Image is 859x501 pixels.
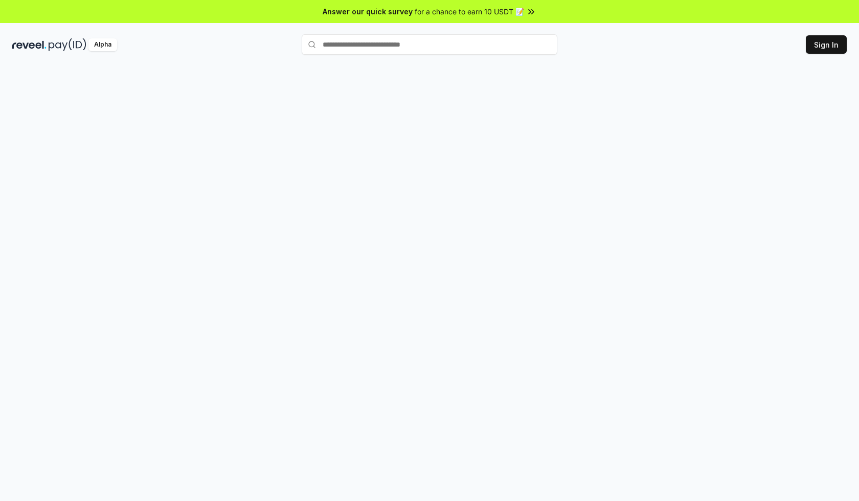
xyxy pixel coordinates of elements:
[415,6,524,17] span: for a chance to earn 10 USDT 📝
[806,35,847,54] button: Sign In
[49,38,86,51] img: pay_id
[323,6,413,17] span: Answer our quick survey
[12,38,47,51] img: reveel_dark
[88,38,117,51] div: Alpha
